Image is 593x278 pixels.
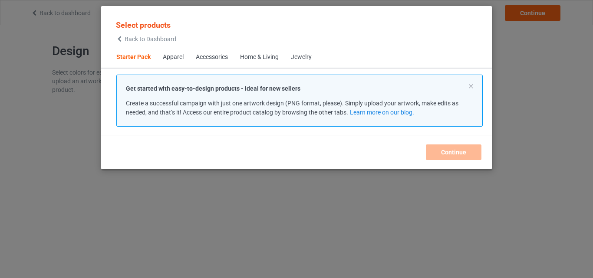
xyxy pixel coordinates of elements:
span: Select products [116,20,171,29]
div: Accessories [196,53,228,62]
span: Back to Dashboard [125,36,176,43]
div: Home & Living [240,53,279,62]
a: Learn more on our blog. [350,109,414,116]
strong: Get started with easy-to-design products - ideal for new sellers [126,85,300,92]
span: Create a successful campaign with just one artwork design (PNG format, please). Simply upload you... [126,100,458,116]
span: Starter Pack [110,47,157,68]
div: Jewelry [291,53,312,62]
div: Apparel [163,53,184,62]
